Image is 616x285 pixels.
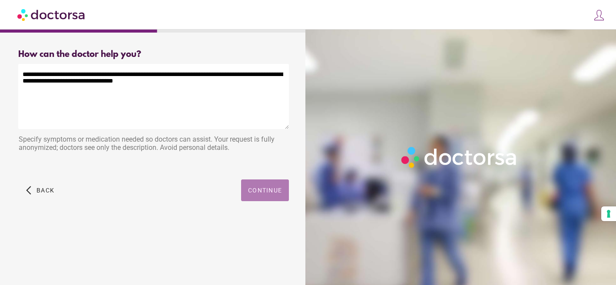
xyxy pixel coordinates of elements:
[601,206,616,221] button: Your consent preferences for tracking technologies
[18,131,289,158] div: Specify symptoms or medication needed so doctors can assist. Your request is fully anonymized; do...
[593,9,605,21] img: icons8-customer-100.png
[17,5,86,24] img: Doctorsa.com
[23,179,58,201] button: arrow_back_ios Back
[248,187,282,194] span: Continue
[18,50,289,60] div: How can the doctor help you?
[398,143,521,171] img: Logo-Doctorsa-trans-White-partial-flat.png
[241,179,289,201] button: Continue
[36,187,54,194] span: Back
